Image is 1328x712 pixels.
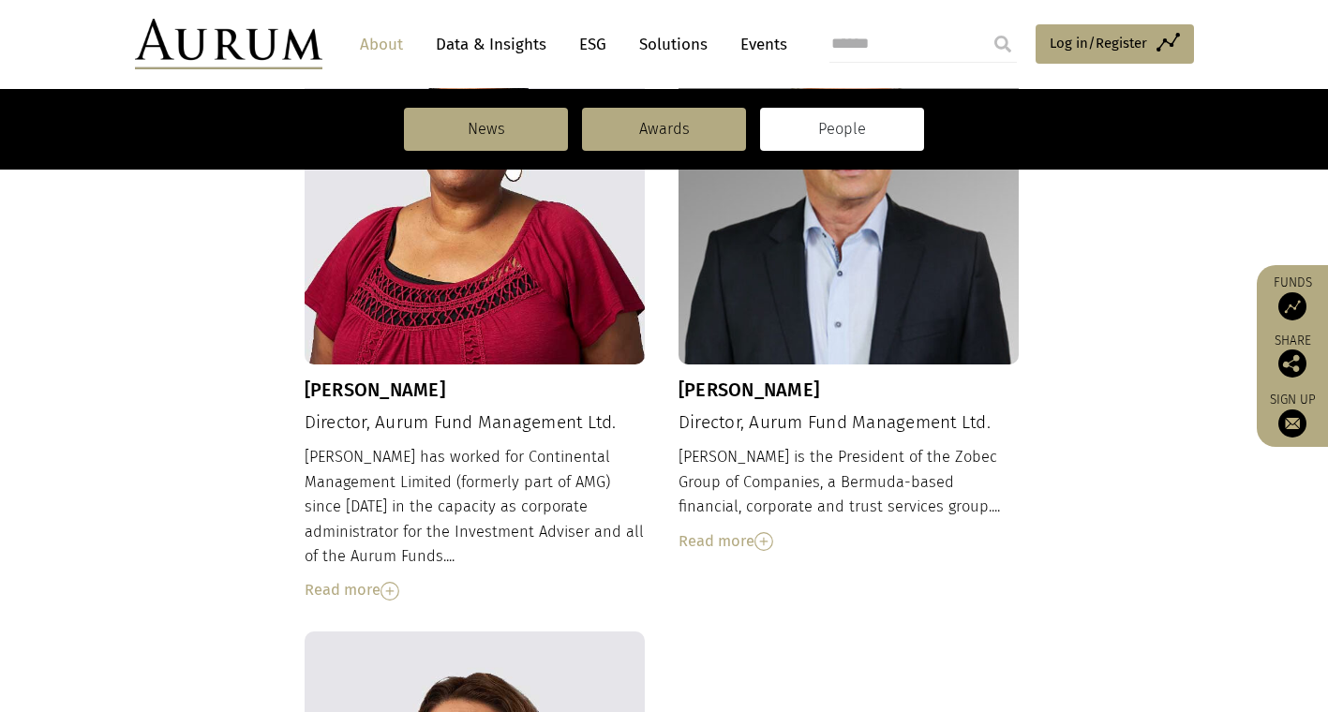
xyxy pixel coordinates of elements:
img: Read More [380,582,399,601]
a: About [351,27,412,62]
a: News [404,108,568,151]
a: People [760,108,924,151]
h3: [PERSON_NAME] [679,378,1020,401]
img: Sign up to our newsletter [1278,409,1306,438]
img: Access Funds [1278,292,1306,320]
a: Events [731,27,787,62]
div: Share [1266,334,1319,378]
h4: Director, Aurum Fund Management Ltd. [679,412,1020,434]
img: Share this post [1278,349,1306,378]
a: Funds [1266,274,1319,320]
div: Read more [305,578,646,602]
div: [PERSON_NAME] is the President of the Zobec Group of Companies, a Bermuda-based financial, corpor... [679,445,1020,554]
div: Read more [679,529,1020,554]
h3: [PERSON_NAME] [305,378,646,401]
a: Log in/Register [1036,24,1194,64]
img: Read More [754,532,773,551]
img: Aurum [135,19,322,69]
a: Solutions [630,27,717,62]
span: Log in/Register [1050,32,1147,54]
a: Data & Insights [426,27,556,62]
a: Sign up [1266,392,1319,438]
h4: Director, Aurum Fund Management Ltd. [305,412,646,434]
a: ESG [570,27,616,62]
input: Submit [984,25,1022,63]
a: Awards [582,108,746,151]
div: [PERSON_NAME] has worked for Continental Management Limited (formerly part of AMG) since [DATE] i... [305,445,646,602]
